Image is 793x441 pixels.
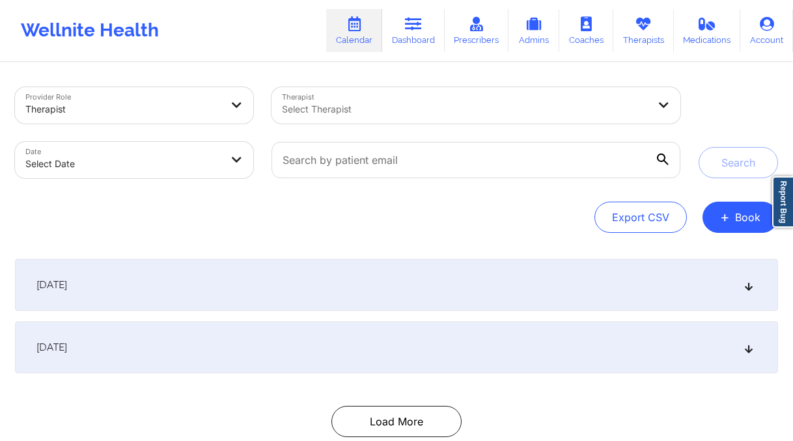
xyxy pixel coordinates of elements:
[25,150,221,178] div: Select Date
[703,202,778,233] button: +Book
[720,213,730,220] span: +
[445,9,509,52] a: Prescribers
[772,176,793,228] a: Report Bug
[331,406,462,437] button: Load More
[326,9,382,52] a: Calendar
[594,202,687,233] button: Export CSV
[559,9,613,52] a: Coaches
[36,278,67,291] span: [DATE]
[740,9,793,52] a: Account
[508,9,559,52] a: Admins
[36,341,67,354] span: [DATE]
[699,147,778,178] button: Search
[613,9,674,52] a: Therapists
[674,9,741,52] a: Medications
[271,142,680,178] input: Search by patient email
[25,95,221,124] div: Therapist
[382,9,445,52] a: Dashboard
